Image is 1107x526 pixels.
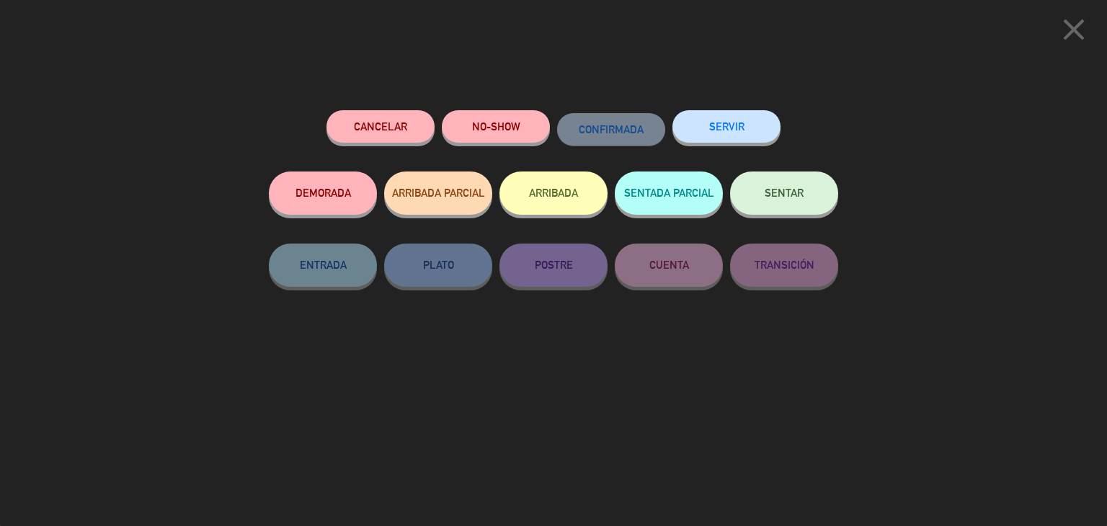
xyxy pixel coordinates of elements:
button: CUENTA [615,244,723,287]
button: PLATO [384,244,492,287]
i: close [1056,12,1092,48]
button: Cancelar [326,110,435,143]
button: ENTRADA [269,244,377,287]
button: TRANSICIÓN [730,244,838,287]
span: ARRIBADA PARCIAL [392,187,485,199]
button: close [1052,11,1096,53]
button: CONFIRMADA [557,113,665,146]
button: SENTAR [730,171,838,215]
button: NO-SHOW [442,110,550,143]
button: ARRIBADA [499,171,608,215]
span: CONFIRMADA [579,123,644,135]
button: SERVIR [672,110,781,143]
button: POSTRE [499,244,608,287]
button: DEMORADA [269,171,377,215]
span: SENTAR [765,187,804,199]
button: ARRIBADA PARCIAL [384,171,492,215]
button: SENTADA PARCIAL [615,171,723,215]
